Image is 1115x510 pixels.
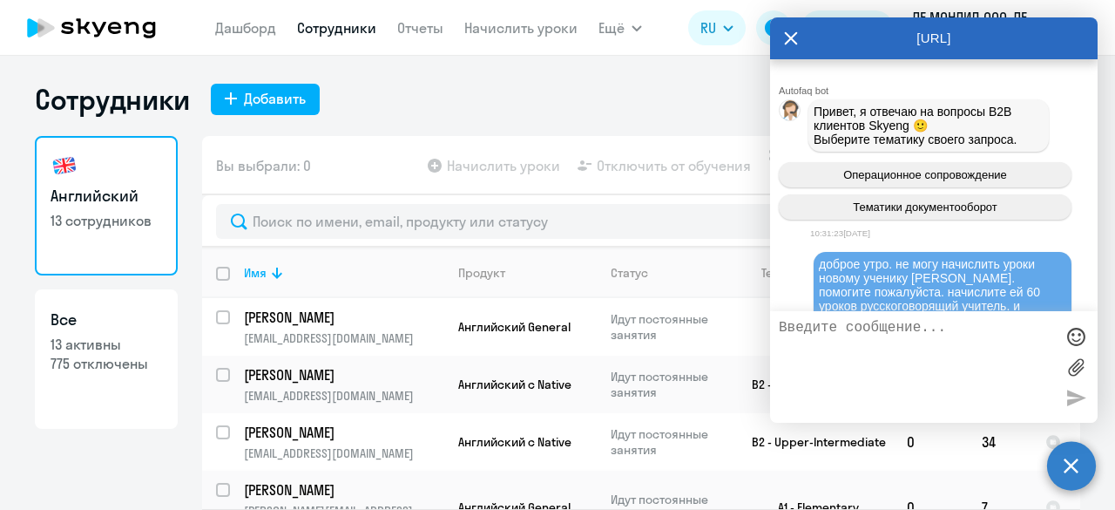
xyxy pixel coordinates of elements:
[397,19,443,37] a: Отчеты
[700,17,716,38] span: RU
[611,311,730,343] p: Идут постоянные занятия
[458,434,571,450] span: Английский с Native
[297,19,376,37] a: Сотрудники
[731,298,893,356] td: B1 - Intermediate
[51,354,162,373] p: 775 отключены
[458,319,571,335] span: Английский General
[780,100,801,126] img: bot avatar
[51,335,162,354] p: 13 активны
[244,308,443,327] a: [PERSON_NAME]
[51,152,78,180] img: english
[912,7,1074,49] p: ЛЕ МОНЛИД ООО, ЛЕ МОНЛИД ООО
[35,136,178,275] a: Английский13 сотрудников
[244,423,443,442] a: [PERSON_NAME]
[745,265,892,281] div: Текущий уровень
[244,88,306,109] div: Добавить
[731,356,893,413] td: B2 - Upper-Intermediate
[688,10,746,45] button: RU
[35,82,190,117] h1: Сотрудники
[244,308,441,327] p: [PERSON_NAME]
[244,265,267,281] div: Имя
[244,480,443,500] a: [PERSON_NAME]
[1063,354,1089,380] label: Лимит 10 файлов
[611,265,730,281] div: Статус
[843,168,1007,181] span: Операционное сопровождение
[458,265,596,281] div: Продукт
[611,265,648,281] div: Статус
[814,105,1017,146] span: Привет, я отвечаю на вопросы B2B клиентов Skyeng 🙂 Выберите тематику своего запроса.
[216,204,1066,239] input: Поиск по имени, email, продукту или статусу
[853,201,997,214] span: Тематики документооборот
[244,423,441,442] p: [PERSON_NAME]
[893,413,968,471] td: 0
[211,84,320,115] button: Добавить
[458,265,505,281] div: Продукт
[819,257,1052,341] span: доброе утро. не могу начислить уроки новому ученику [PERSON_NAME]. помогите пожалуйста. начислите...
[51,309,162,331] h3: Все
[801,10,893,45] button: Балансbalance
[244,445,443,461] p: [EMAIL_ADDRESS][DOMAIN_NAME]
[611,369,730,400] p: Идут постоянные занятия
[51,185,162,207] h3: Английский
[903,7,1100,49] button: ЛЕ МОНЛИД ООО, ЛЕ МОНЛИД ООО
[779,85,1098,96] div: Autofaq bot
[215,19,276,37] a: Дашборд
[244,365,441,384] p: [PERSON_NAME]
[598,17,625,38] span: Ещё
[244,480,441,500] p: [PERSON_NAME]
[35,289,178,429] a: Все13 активны775 отключены
[611,426,730,458] p: Идут постоянные занятия
[464,19,578,37] a: Начислить уроки
[761,265,861,281] div: Текущий уровень
[598,10,642,45] button: Ещё
[244,365,443,384] a: [PERSON_NAME]
[216,155,311,176] span: Вы выбрали: 0
[51,211,162,230] p: 13 сотрудников
[244,388,443,404] p: [EMAIL_ADDRESS][DOMAIN_NAME]
[968,413,1031,471] td: 34
[731,413,893,471] td: B2 - Upper-Intermediate
[458,377,571,392] span: Английский с Native
[244,265,443,281] div: Имя
[244,330,443,346] p: [EMAIL_ADDRESS][DOMAIN_NAME]
[779,194,1071,220] button: Тематики документооборот
[810,228,870,238] time: 10:31:23[DATE]
[779,162,1071,187] button: Операционное сопровождение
